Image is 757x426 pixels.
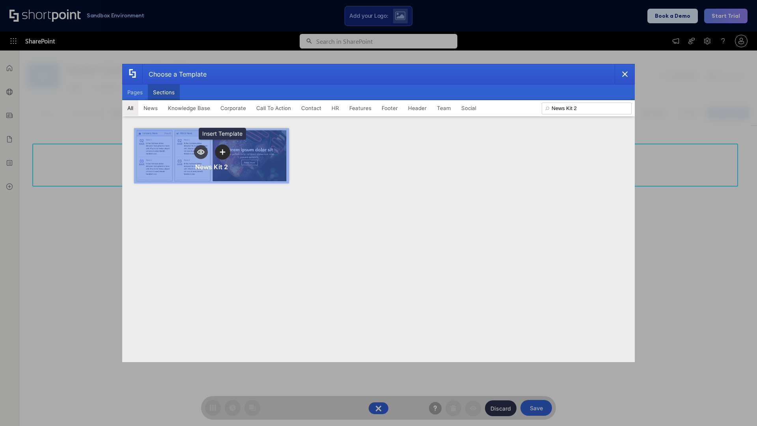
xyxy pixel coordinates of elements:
iframe: Chat Widget [718,388,757,426]
button: Features [344,100,377,116]
button: Call To Action [251,100,296,116]
button: HR [326,100,344,116]
button: Contact [296,100,326,116]
button: Pages [122,84,148,100]
button: Social [456,100,481,116]
input: Search [542,103,632,114]
button: Corporate [215,100,251,116]
button: Footer [377,100,403,116]
button: Team [432,100,456,116]
button: Sections [148,84,180,100]
button: Knowledge Base [163,100,215,116]
button: Header [403,100,432,116]
div: Choose a Template [142,64,207,84]
button: All [122,100,138,116]
div: template selector [122,64,635,362]
button: News [138,100,163,116]
div: News Kit 2 [195,163,228,171]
